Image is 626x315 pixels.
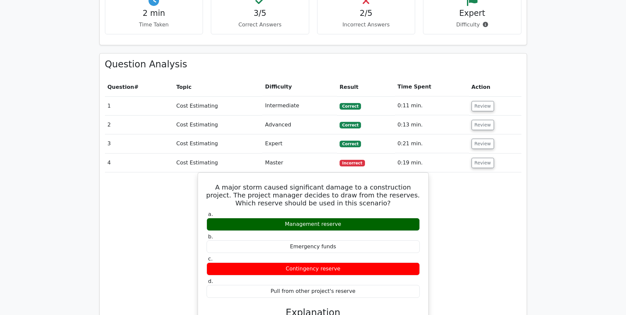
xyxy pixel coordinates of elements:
span: a. [208,211,213,217]
span: Question [108,84,134,90]
td: 0:11 min. [395,96,469,115]
th: Result [337,78,395,96]
td: Master [262,154,337,172]
th: Action [469,78,521,96]
button: Review [472,139,494,149]
td: Intermediate [262,96,337,115]
td: 1 [105,96,174,115]
div: Contingency reserve [207,262,420,275]
td: 2 [105,116,174,134]
span: d. [208,278,213,284]
td: 0:13 min. [395,116,469,134]
th: Difficulty [262,78,337,96]
h5: A major storm caused significant damage to a construction project. The project manager decides to... [206,183,420,207]
button: Review [472,101,494,111]
p: Incorrect Answers [323,21,410,29]
button: Review [472,158,494,168]
div: Pull from other project's reserve [207,285,420,298]
td: Cost Estimating [174,154,262,172]
p: Difficulty [429,21,516,29]
td: Cost Estimating [174,116,262,134]
div: Management reserve [207,218,420,231]
td: 4 [105,154,174,172]
h4: 2 min [111,9,198,18]
button: Review [472,120,494,130]
span: b. [208,233,213,240]
td: Cost Estimating [174,134,262,153]
span: c. [208,256,213,262]
span: Incorrect [340,160,365,166]
h4: 3/5 [216,9,304,18]
p: Correct Answers [216,21,304,29]
h3: Question Analysis [105,59,521,70]
span: Correct [340,141,361,147]
th: Topic [174,78,262,96]
td: 0:21 min. [395,134,469,153]
span: Correct [340,103,361,110]
th: # [105,78,174,96]
td: 3 [105,134,174,153]
td: 0:19 min. [395,154,469,172]
td: Advanced [262,116,337,134]
h4: 2/5 [323,9,410,18]
td: Cost Estimating [174,96,262,115]
div: Emergency funds [207,240,420,253]
h4: Expert [429,9,516,18]
span: Correct [340,122,361,128]
p: Time Taken [111,21,198,29]
th: Time Spent [395,78,469,96]
td: Expert [262,134,337,153]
